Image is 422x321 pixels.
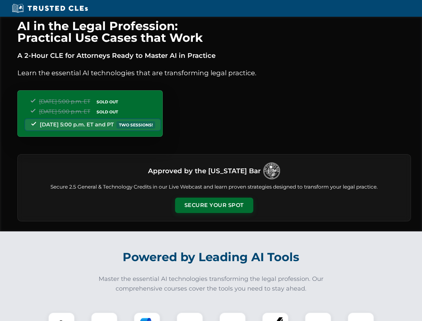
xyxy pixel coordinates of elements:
span: SOLD OUT [94,98,120,105]
h2: Powered by Leading AI Tools [26,245,396,269]
span: SOLD OUT [94,108,120,115]
h1: AI in the Legal Profession: Practical Use Cases that Work [17,20,411,43]
p: Master the essential AI technologies transforming the legal profession. Our comprehensive courses... [94,274,328,294]
p: Learn the essential AI technologies that are transforming legal practice. [17,68,411,78]
p: A 2-Hour CLE for Attorneys Ready to Master AI in Practice [17,50,411,61]
p: Secure 2.5 General & Technology Credits in our Live Webcast and learn proven strategies designed ... [26,183,403,191]
img: Trusted CLEs [10,3,90,13]
h3: Approved by the [US_STATE] Bar [148,165,261,177]
button: Secure Your Spot [175,198,253,213]
img: Logo [263,163,280,179]
span: [DATE] 5:00 p.m. ET [39,98,90,105]
span: [DATE] 5:00 p.m. ET [39,108,90,115]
